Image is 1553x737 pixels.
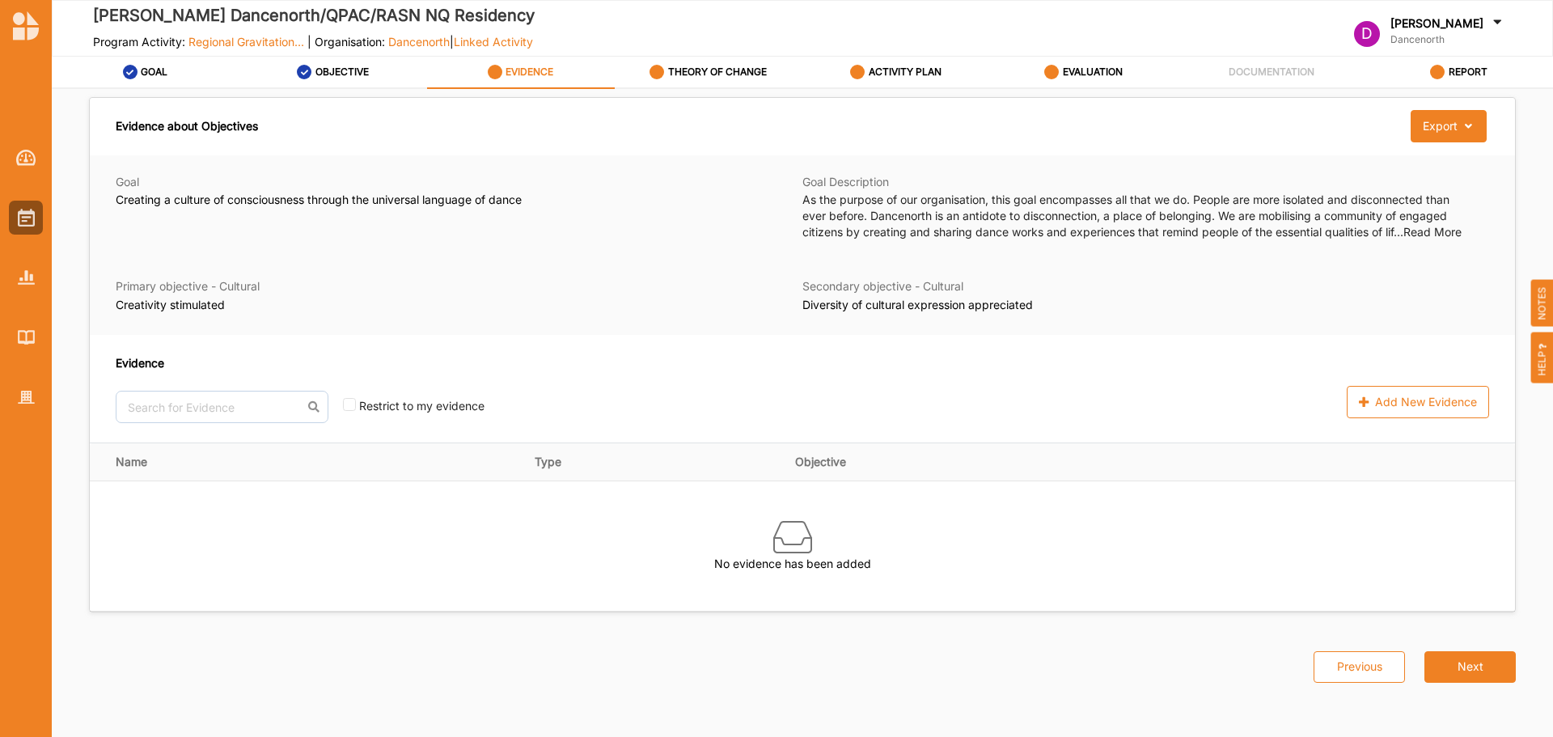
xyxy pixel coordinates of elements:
span: ever before. Dancenorth is an antidote to disconnection, a place of belonging. We are mobilising ... [802,209,1447,222]
span: Linked Activity [454,35,533,49]
div: Evidence about Objectives [116,110,258,142]
span: Regional Gravitation... [188,35,304,49]
label: Creating a culture of consciousness through the universal language of dance [116,192,783,208]
label: EVIDENCE [506,66,553,78]
th: Objective [784,443,1304,481]
a: Dashboard [9,141,43,175]
a: Organisation [9,380,43,414]
label: Goal [116,175,783,189]
th: Name [90,443,523,481]
label: Secondary objective - Cultural [802,279,1476,294]
img: Activities [18,209,35,227]
label: GOAL [141,66,167,78]
img: logo [13,11,39,40]
label: Dancenorth [1390,33,1505,46]
label: Creativity stimulated [116,297,783,313]
label: ACTIVITY PLAN [869,66,942,78]
label: No evidence has been added [714,557,871,571]
span: Dancenorth [388,35,450,49]
label: Primary objective - Cultural [116,279,783,294]
img: Reports [18,270,35,284]
label: EVALUATION [1063,66,1123,78]
label: OBJECTIVE [315,66,369,78]
button: Previous [1314,651,1405,684]
button: Next [1424,651,1516,684]
label: Diversity of cultural expression appreciated [802,297,1476,313]
div: Add New Evidence [1347,386,1489,418]
div: D [1354,21,1380,47]
div: Evidence [116,354,954,371]
img: Dashboard [16,150,36,166]
span: citizens by creating and sharing dance works and experiences that remind people of the essential ... [802,225,1394,239]
img: box [773,518,812,557]
div: Restrict to my evidence [359,398,485,423]
label: DOCUMENTATION [1229,66,1314,78]
div: Export [1423,119,1458,133]
input: Search for Evidence [116,391,328,423]
label: THEORY OF CHANGE [668,66,767,78]
img: Library [18,330,35,344]
label: [PERSON_NAME] Dancenorth/QPAC/RASN NQ Residency [93,2,535,29]
label: [PERSON_NAME] [1390,16,1483,31]
img: Organisation [18,391,35,405]
span: As the purpose of our organisation, this goal encompasses all that we do. People are more isolate... [802,193,1449,206]
button: Export [1411,110,1486,142]
a: Library [9,320,43,354]
label: Program Activity: | Organisation: | [93,35,535,49]
a: Activities [9,201,43,235]
span: ... [1394,225,1462,239]
label: Goal Description [802,175,1476,189]
a: Reports [9,260,43,294]
th: Type [523,443,784,481]
label: REPORT [1449,66,1487,78]
span: Read More [1403,225,1462,239]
